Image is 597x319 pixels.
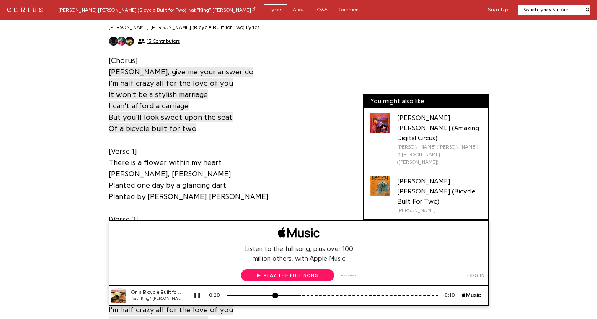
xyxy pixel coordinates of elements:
div: [PERSON_NAME] ([PERSON_NAME]) & [PERSON_NAME] ([PERSON_NAME]) [397,143,482,166]
button: Sign Up [488,7,508,13]
a: Lyrics [264,4,287,16]
div: [PERSON_NAME] [PERSON_NAME] (Bicycle Built For Two) [397,176,482,207]
a: Cover art for Daisy Bell (A Bicycle Made for Two) by Blur[PERSON_NAME] [PERSON_NAME] (A Bicycle M... [364,220,488,267]
a: Cover art for Daisy Bell (Bicycle Built For Two) by Harry Dacre[PERSON_NAME] [PERSON_NAME] (Bicyc... [364,171,488,220]
div: -0:10 [336,72,360,79]
div: On a Bicycle Built for Two [29,69,80,76]
span: Play the full song [155,53,217,58]
a: Q&A [312,4,333,16]
div: [PERSON_NAME] [PERSON_NAME] (Bicycle Built for Two) - Nat "King" [PERSON_NAME] [58,6,256,14]
img: 72x72bb.jpg [9,68,24,83]
a: Comments [333,4,368,16]
div: Cover art for Daisy Bell (Amazing Digital Circus) by Макс Манн (Max Mann) & Влада Мариупольская (... [370,113,390,133]
a: Cover art for Daisy Bell (Amazing Digital Circus) by Макс Манн (Max Mann) & Влада Мариупольская (... [364,108,488,171]
div: [PERSON_NAME] [PERSON_NAME] (Amazing Digital Circus) [397,113,482,143]
span: [PERSON_NAME], give me your answer do I'm half crazy all for the love of you It won't be a stylis... [109,67,253,133]
a: About [287,4,312,16]
h2: [PERSON_NAME] [PERSON_NAME] (Bicycle Built for Two) Lyrics [109,24,260,31]
div: Log in [362,50,386,60]
input: Search lyrics & more [518,6,581,13]
div: [PERSON_NAME] [397,207,482,214]
div: Cover art for Daisy Bell (Bicycle Built For Two) by Harry Dacre [370,176,390,196]
span: 13 Contributors [147,38,180,44]
div: Listen to the full song, plus over 100 million others, with Apple Music [140,24,255,44]
div: You might also like [364,94,488,108]
a: Play the full song [139,44,233,66]
button: 13 Contributors [109,36,180,46]
div: Nat "King" [PERSON_NAME] [29,76,80,82]
a: [PERSON_NAME], give me your answer doI'm half crazy all for the love of youIt won't be a stylish ... [109,66,253,134]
